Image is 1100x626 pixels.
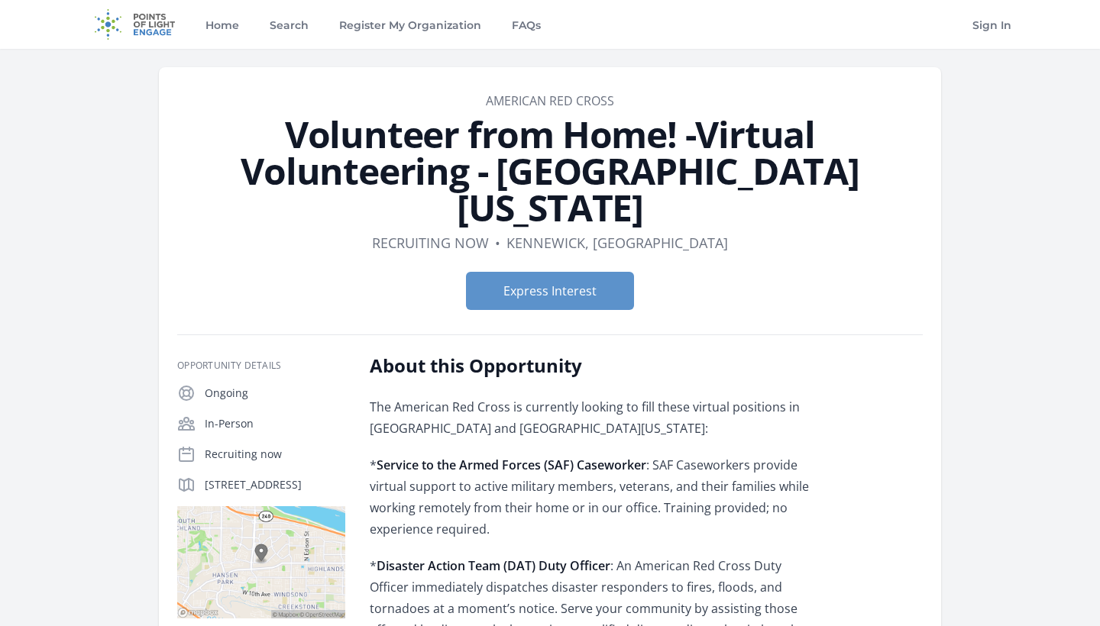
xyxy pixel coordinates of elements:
[370,454,817,540] p: * : SAF Caseworkers provide virtual support to active military members, veterans, and their famil...
[506,232,728,253] dd: Kennewick, [GEOGRAPHIC_DATA]
[205,416,345,431] p: In-Person
[466,272,634,310] button: Express Interest
[370,396,817,439] p: The American Red Cross is currently looking to fill these virtual positions in [GEOGRAPHIC_DATA] ...
[177,116,923,226] h1: Volunteer from Home! -Virtual Volunteering - [GEOGRAPHIC_DATA][US_STATE]
[377,457,646,473] strong: Service to the Armed Forces (SAF) Caseworker
[370,353,817,378] h2: About this Opportunity
[205,447,345,462] p: Recruiting now
[372,232,489,253] dd: Recruiting now
[205,386,345,401] p: Ongoing
[495,232,500,253] div: •
[486,92,614,109] a: American Red Cross
[205,477,345,492] p: [STREET_ADDRESS]
[377,557,610,574] strong: Disaster Action Team (DAT) Duty Officer
[177,506,345,618] img: Map
[177,360,345,372] h3: Opportunity Details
